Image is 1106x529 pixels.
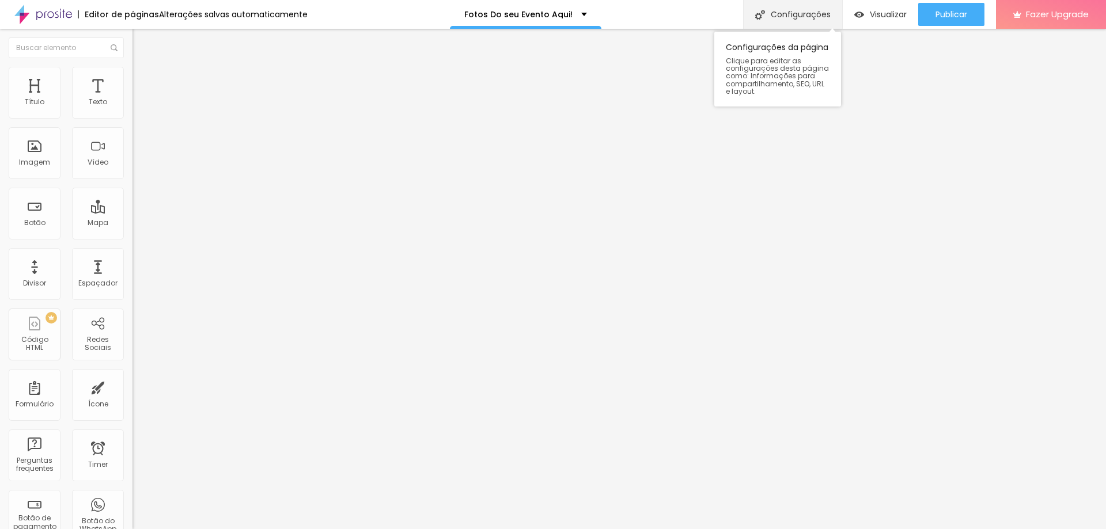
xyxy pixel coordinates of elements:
[1026,9,1089,19] span: Fazer Upgrade
[16,400,54,408] div: Formulário
[918,3,984,26] button: Publicar
[75,336,120,352] div: Redes Sociais
[78,279,118,287] div: Espaçador
[12,456,57,473] div: Perguntas frequentes
[89,98,107,106] div: Texto
[23,279,46,287] div: Divisor
[19,158,50,166] div: Imagem
[24,219,46,227] div: Botão
[9,37,124,58] input: Buscar elemento
[111,44,118,51] img: Icone
[935,10,967,19] span: Publicar
[12,336,57,352] div: Código HTML
[464,10,573,18] p: Fotos Do seu Evento Aqui!
[714,32,841,106] div: Configurações da página
[870,10,907,19] span: Visualizar
[726,57,829,95] span: Clique para editar as configurações desta página como: Informações para compartilhamento, SEO, UR...
[25,98,44,106] div: Título
[159,10,308,18] div: Alterações salvas automaticamente
[843,3,918,26] button: Visualizar
[88,461,108,469] div: Timer
[88,400,108,408] div: Ícone
[755,10,765,20] img: Icone
[854,10,864,20] img: view-1.svg
[88,219,108,227] div: Mapa
[78,10,159,18] div: Editor de páginas
[132,29,1106,529] iframe: Editor
[88,158,108,166] div: Vídeo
